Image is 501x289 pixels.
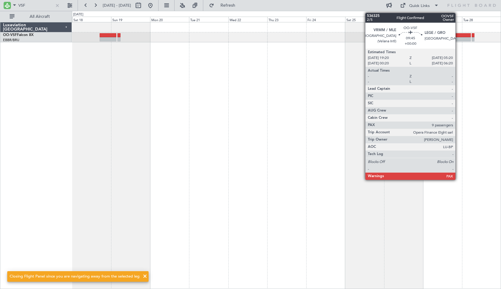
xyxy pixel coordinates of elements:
div: Wed 22 [228,17,267,22]
a: EBBR/BRU [3,38,19,42]
span: All Aircraft [16,15,64,19]
button: Quick Links [397,1,442,10]
div: [DATE] [73,12,83,17]
div: Fri 24 [306,17,345,22]
div: Quick Links [409,3,430,9]
div: Thu 23 [267,17,306,22]
div: Mon 27 [423,17,462,22]
span: [DATE] - [DATE] [103,3,131,8]
div: Mon 20 [150,17,189,22]
div: Sun 19 [111,17,150,22]
div: Tue 21 [189,17,228,22]
button: Refresh [206,1,242,10]
div: Tue 28 [462,17,501,22]
div: Sat 25 [345,17,384,22]
div: Sun 26 [384,17,423,22]
div: Sat 18 [72,17,111,22]
span: OO-VSF [3,33,17,37]
div: Closing Flight Panel since you are navigating away from the selected leg [10,274,140,280]
input: A/C (Reg. or Type) [18,1,53,10]
button: All Aircraft [7,12,66,21]
a: OO-VSFFalcon 8X [3,33,34,37]
span: Refresh [215,3,241,8]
